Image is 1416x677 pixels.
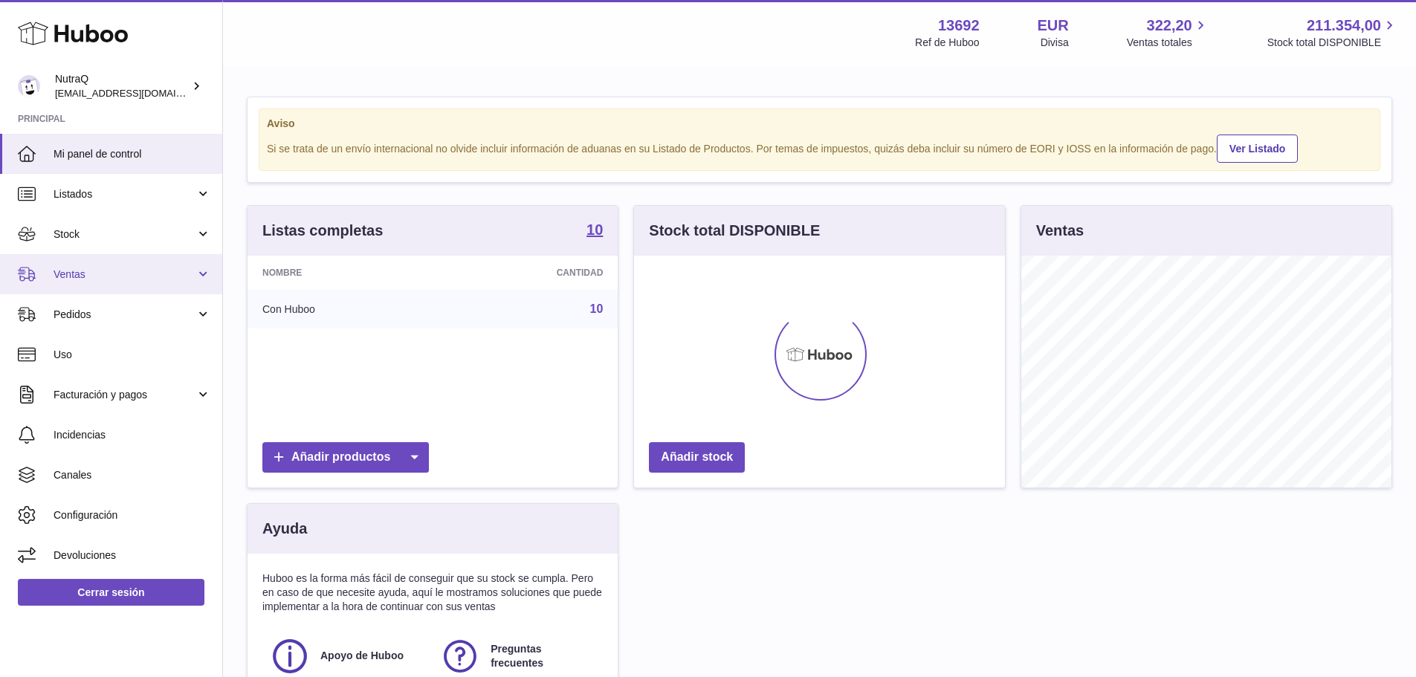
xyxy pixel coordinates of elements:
div: Ref de Huboo [915,36,979,50]
span: Configuración [54,508,211,522]
a: 10 [586,222,603,240]
span: Incidencias [54,428,211,442]
span: Pedidos [54,308,195,322]
a: Añadir stock [649,442,745,473]
a: Preguntas frecuentes [440,636,595,676]
span: Mi panel de control [54,147,211,161]
strong: 13692 [938,16,980,36]
td: Con Huboo [248,290,440,328]
span: Devoluciones [54,548,211,563]
th: Nombre [248,256,440,290]
span: Stock total DISPONIBLE [1267,36,1398,50]
img: internalAdmin-13692@internal.huboo.com [18,75,40,97]
strong: 10 [586,222,603,237]
a: Cerrar sesión [18,579,204,606]
h3: Stock total DISPONIBLE [649,221,820,241]
h3: Ayuda [262,519,307,539]
th: Cantidad [440,256,618,290]
span: 211.354,00 [1307,16,1381,36]
span: Preguntas frecuentes [491,642,594,670]
h3: Listas completas [262,221,383,241]
p: Huboo es la forma más fácil de conseguir que su stock se cumpla. Pero en caso de que necesite ayu... [262,571,603,614]
div: Divisa [1041,36,1069,50]
a: Añadir productos [262,442,429,473]
strong: EUR [1038,16,1069,36]
span: Listados [54,187,195,201]
span: Ventas [54,268,195,282]
span: Facturación y pagos [54,388,195,402]
h3: Ventas [1036,221,1084,241]
span: Apoyo de Huboo [320,649,404,663]
span: Canales [54,468,211,482]
span: Ventas totales [1127,36,1209,50]
div: Si se trata de un envío internacional no olvide incluir información de aduanas en su Listado de P... [267,132,1372,163]
a: Ver Listado [1217,135,1298,163]
span: Stock [54,227,195,242]
a: Apoyo de Huboo [270,636,425,676]
a: 322,20 Ventas totales [1127,16,1209,50]
div: NutraQ [55,72,189,100]
span: 322,20 [1147,16,1192,36]
span: [EMAIL_ADDRESS][DOMAIN_NAME] [55,87,219,99]
a: 211.354,00 Stock total DISPONIBLE [1267,16,1398,50]
strong: Aviso [267,117,1372,131]
span: Uso [54,348,211,362]
a: 10 [590,302,604,315]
